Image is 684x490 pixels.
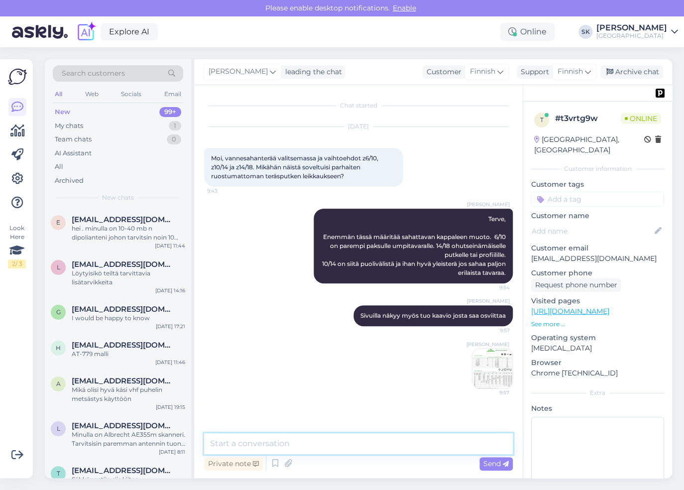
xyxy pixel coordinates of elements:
[72,475,185,484] div: Sähköpostiin siis.kiitos
[531,333,664,343] p: Operating system
[8,224,26,268] div: Look Here
[531,320,664,329] p: See more ...
[72,466,175,475] span: Timo.Silvennoinen@viitasaari.fi
[483,459,509,468] span: Send
[56,219,60,226] span: e
[531,211,664,221] p: Customer name
[555,113,621,124] div: # t3vrtg9w
[467,201,510,208] span: [PERSON_NAME]
[56,344,61,352] span: h
[56,380,61,387] span: a
[467,297,510,305] span: [PERSON_NAME]
[57,470,60,477] span: T
[204,122,513,131] div: [DATE]
[466,341,509,348] span: [PERSON_NAME]
[55,176,84,186] div: Archived
[531,278,621,292] div: Request phone number
[621,113,661,124] span: Online
[57,425,60,432] span: l
[531,253,664,264] p: [EMAIL_ADDRESS][DOMAIN_NAME]
[169,121,181,131] div: 1
[101,23,158,40] a: Explore AI
[102,193,134,202] span: New chats
[281,67,342,77] div: leading the chat
[531,307,609,316] a: [URL][DOMAIN_NAME]
[532,226,653,237] input: Add name
[56,308,61,316] span: g
[83,88,101,101] div: Web
[167,134,181,144] div: 0
[155,359,185,366] div: [DATE] 11:46
[472,389,509,396] span: 9:57
[72,215,175,224] span: esa_ronkainen@yahoo.com
[596,24,678,40] a: [PERSON_NAME][GEOGRAPHIC_DATA]
[72,350,185,359] div: AT-779 malli
[472,349,512,388] img: Attachment
[207,187,244,195] span: 9:43
[531,296,664,306] p: Visited pages
[531,388,664,397] div: Extra
[8,67,27,86] img: Askly Logo
[517,67,549,77] div: Support
[531,403,664,414] p: Notes
[156,323,185,330] div: [DATE] 17:21
[470,66,495,77] span: Finnish
[322,215,507,276] span: Terve, Enemmän tässä määritää sahattavan kappaleen muoto. 6/10 on parempi paksulle umpitavaralle....
[72,341,175,350] span: hietikonleena@gmail.com
[656,89,665,98] img: pd
[8,259,26,268] div: 2 / 3
[531,268,664,278] p: Customer phone
[156,403,185,411] div: [DATE] 19:15
[72,224,185,242] div: hei . minulla on 10-40 mb n dipolianteni johon tarvitsin noin 10 metrin valmiin kaapeli. [PERSON_...
[55,121,83,131] div: My chats
[62,68,125,79] span: Search customers
[155,242,185,249] div: [DATE] 11:44
[159,448,185,456] div: [DATE] 8:11
[55,148,92,158] div: AI Assistant
[72,421,175,430] span: laaksonen556@gmail.com
[531,243,664,253] p: Customer email
[72,314,185,323] div: I would be happy to know
[204,457,263,471] div: Private note
[159,107,181,117] div: 99+
[531,179,664,190] p: Customer tags
[558,66,583,77] span: Finnish
[119,88,143,101] div: Socials
[423,67,461,77] div: Customer
[55,162,63,172] div: All
[531,343,664,354] p: [MEDICAL_DATA]
[162,88,183,101] div: Email
[531,192,664,207] input: Add a tag
[600,65,663,79] div: Archive chat
[72,305,175,314] span: galaxi88@protonmail.com
[155,287,185,294] div: [DATE] 14:16
[390,3,419,12] span: Enable
[211,154,380,180] span: Moi, vannesahanterää valitsemassa ja vaihtoehdot z6/10, z10/14 ja z14/18. Mikähän näistä soveltui...
[209,66,268,77] span: [PERSON_NAME]
[540,116,544,123] span: t
[596,32,667,40] div: [GEOGRAPHIC_DATA]
[534,134,644,155] div: [GEOGRAPHIC_DATA], [GEOGRAPHIC_DATA]
[72,260,175,269] span: lauri.riipinen@logiapp.com
[57,263,60,271] span: l
[472,327,510,334] span: 9:57
[596,24,667,32] div: [PERSON_NAME]
[531,368,664,378] p: Chrome [TECHNICAL_ID]
[72,430,185,448] div: Minulla on Albrecht AE355m skanneri. Tarvitsisin paremman antennin tuon teleskoopi antennin tilal...
[578,25,592,39] div: SK
[53,88,64,101] div: All
[76,21,97,42] img: explore-ai
[472,284,510,291] span: 9:54
[531,358,664,368] p: Browser
[500,23,555,41] div: Online
[72,385,185,403] div: Mikä olisi hyvä käsi vhf puhelin metsästys käyttöön
[72,376,175,385] span: apajantila@gmail.com
[531,164,664,173] div: Customer information
[72,269,185,287] div: Löytyisikö teiltä tarvittavia lisätarvikkeita
[360,312,506,319] span: Sivuilla näkyy myös tuo kaavio josta saa osviittaa
[204,101,513,110] div: Chat started
[55,134,92,144] div: Team chats
[55,107,70,117] div: New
